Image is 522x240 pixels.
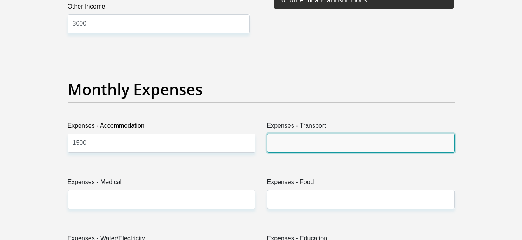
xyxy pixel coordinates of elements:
input: Expenses - Accommodation [68,134,255,153]
h2: Monthly Expenses [68,80,455,99]
label: Expenses - Food [267,177,455,190]
input: Expenses - Food [267,190,455,209]
input: Expenses - Transport [267,134,455,153]
input: Expenses - Medical [68,190,255,209]
label: Other Income [68,2,250,14]
label: Expenses - Accommodation [68,121,255,134]
label: Expenses - Medical [68,177,255,190]
input: Other Income [68,14,250,33]
label: Expenses - Transport [267,121,455,134]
